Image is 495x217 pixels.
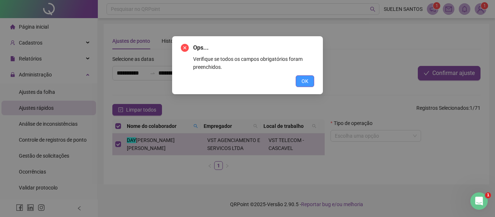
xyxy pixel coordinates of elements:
[470,192,488,210] iframe: Intercom live chat
[193,55,314,71] div: Verifique se todos os campos obrigatórios foram preenchidos.
[301,77,308,85] span: OK
[485,192,491,198] span: 1
[296,75,314,87] button: OK
[193,43,314,52] span: Ops...
[181,44,189,52] span: close-circle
